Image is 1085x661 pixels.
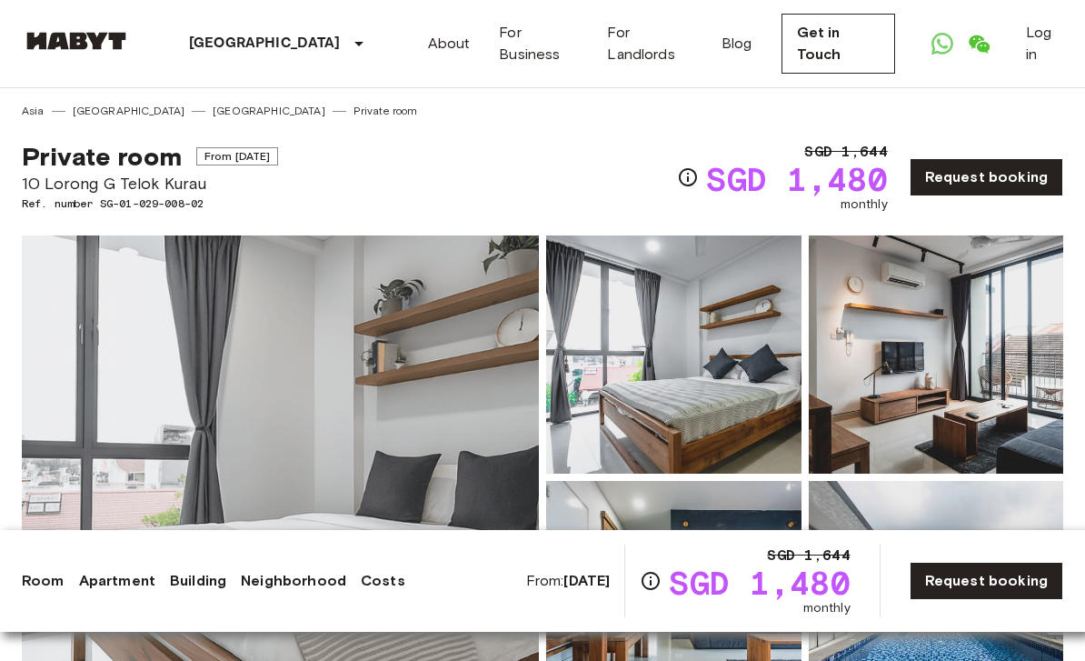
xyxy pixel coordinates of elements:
span: SGD 1,644 [804,141,887,163]
a: Asia [22,103,45,119]
a: Open WhatsApp [924,25,961,62]
span: Ref. number SG-01-029-008-02 [22,195,278,212]
p: [GEOGRAPHIC_DATA] [189,33,341,55]
span: 10 Lorong G Telok Kurau [22,172,278,195]
img: Habyt [22,32,131,50]
span: From [DATE] [196,147,279,165]
a: Room [22,570,65,592]
svg: Check cost overview for full price breakdown. Please note that discounts apply to new joiners onl... [640,570,662,592]
a: Request booking [910,562,1063,600]
a: Get in Touch [781,14,896,74]
a: Building [170,570,226,592]
span: monthly [803,599,851,617]
a: Neighborhood [241,570,346,592]
a: [GEOGRAPHIC_DATA] [73,103,185,119]
b: [DATE] [563,572,610,589]
a: [GEOGRAPHIC_DATA] [213,103,325,119]
span: SGD 1,644 [767,545,850,566]
a: Log in [1026,22,1063,65]
a: About [428,33,471,55]
span: monthly [841,195,888,214]
a: Costs [361,570,405,592]
a: Request booking [910,158,1063,196]
a: For Business [499,22,578,65]
a: Open WeChat [961,25,997,62]
a: Private room [353,103,418,119]
span: Private room [22,141,182,172]
a: Blog [722,33,752,55]
span: SGD 1,480 [669,566,850,599]
span: SGD 1,480 [706,163,887,195]
img: Picture of unit SG-01-029-008-02 [809,235,1064,474]
a: For Landlords [607,22,692,65]
img: Picture of unit SG-01-029-008-02 [546,235,801,474]
svg: Check cost overview for full price breakdown. Please note that discounts apply to new joiners onl... [677,166,699,188]
a: Apartment [79,570,155,592]
span: From: [526,571,611,591]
